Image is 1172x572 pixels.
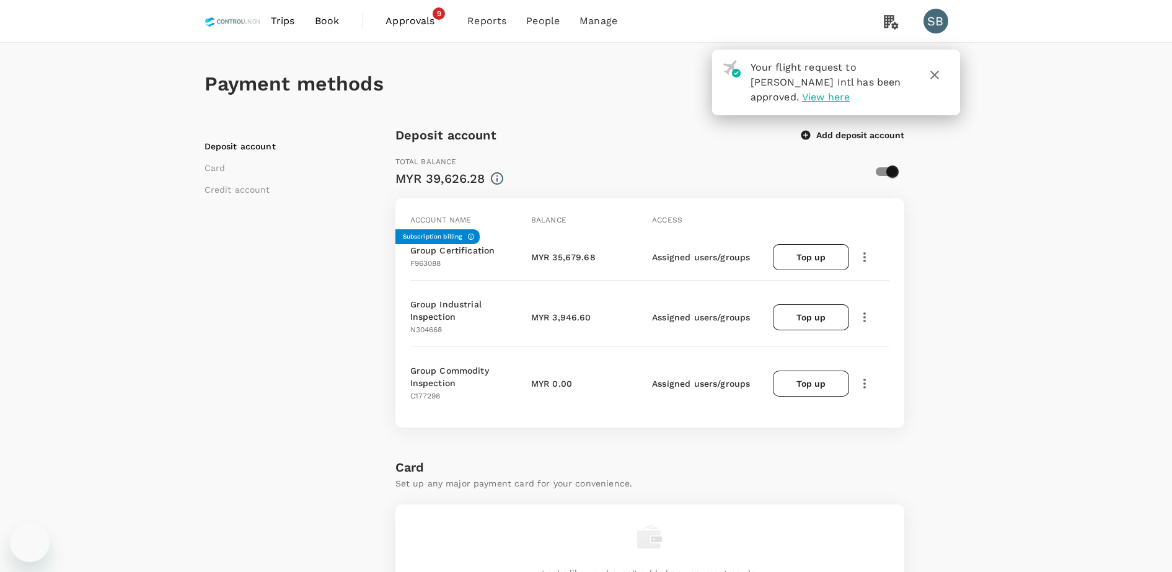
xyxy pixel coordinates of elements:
h6: Subscription billing [403,232,462,242]
span: 9 [433,7,445,20]
span: People [526,14,560,29]
span: N304668 [410,325,443,334]
li: Deposit account [205,140,359,152]
iframe: Button to launch messaging window [10,522,50,562]
button: Top up [773,371,848,397]
button: Top up [773,244,848,270]
img: Control Union Malaysia Sdn. Bhd. [205,7,261,35]
p: Set up any major payment card for your convenience. [395,477,904,490]
p: MYR 35,679.68 [531,251,596,263]
span: View here [802,91,850,103]
span: Assigned users/groups [652,252,750,262]
button: Top up [773,304,848,330]
span: Assigned users/groups [652,379,750,389]
span: Manage [579,14,617,29]
span: F963088 [410,259,441,268]
span: Trips [271,14,295,29]
li: Credit account [205,183,359,196]
h6: Card [395,457,904,477]
span: Total balance [395,157,457,166]
li: Card [205,162,359,174]
span: Access [652,216,682,224]
p: Group Certification [410,244,495,257]
span: Reports [467,14,506,29]
span: Account name [410,216,472,224]
h6: Deposit account [395,125,496,145]
p: MYR 0.00 [531,377,572,390]
img: flight-approved [723,60,741,77]
button: Add deposit account [801,130,904,141]
div: MYR 39,626.28 [395,169,485,188]
p: MYR 3,946.60 [531,311,591,323]
span: C177298 [410,392,441,400]
span: Balance [531,216,566,224]
p: Group Commodity Inspection [410,364,526,389]
span: Book [315,14,340,29]
div: SB [923,9,948,33]
span: Your flight request to [PERSON_NAME] Intl has been approved. [751,61,901,103]
img: empty [637,524,662,549]
span: Assigned users/groups [652,312,750,322]
h1: Payment methods [205,73,968,95]
p: Group Industrial Inspection [410,298,526,323]
span: Approvals [386,14,447,29]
